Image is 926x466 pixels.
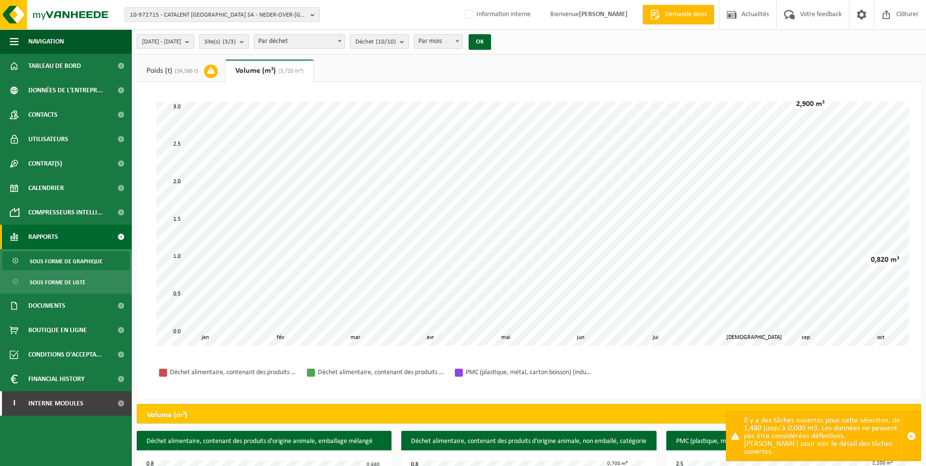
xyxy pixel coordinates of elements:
[28,294,65,318] span: Documents
[28,29,64,54] span: Navigation
[137,60,225,82] a: Poids (t)
[414,35,462,48] span: Par mois
[10,391,19,416] span: I
[28,54,81,78] span: Tableau de bord
[318,366,445,379] div: Déchet alimentaire, contenant des produits d'origine animale, non emballé, catégorie 3
[642,5,714,24] a: Demande devis
[28,78,103,103] span: Données de l'entrepr...
[28,151,62,176] span: Contrat(s)
[124,7,320,22] button: 10-972715 - CATALENT [GEOGRAPHIC_DATA] SA - NEDER-OVER-[GEOGRAPHIC_DATA]
[2,252,129,270] a: Sous forme de graphique
[463,7,531,22] label: Information interne
[254,35,345,48] span: Par déchet
[662,10,709,20] span: Demande devis
[142,35,181,49] span: [DATE] - [DATE]
[28,342,102,367] span: Conditions d'accepta...
[199,34,249,49] button: Site(s)(3/3)
[130,8,307,22] span: 10-972715 - CATALENT [GEOGRAPHIC_DATA] SA - NEDER-OVER-[GEOGRAPHIC_DATA]
[28,103,58,127] span: Contacts
[666,431,921,452] h3: PMC (plastique, métal, carton boisson) (industriel)
[2,273,129,291] a: Sous forme de liste
[223,39,236,45] count: (3/3)
[868,255,902,265] div: 0,820 m³
[28,367,84,391] span: Financial History
[172,68,198,74] span: (34,586 t)
[28,318,87,342] span: Boutique en ligne
[414,34,463,49] span: Par mois
[744,412,902,461] div: Il y a des tâches ouvertes pour cette sélection, de 1,480 jusqu'à 0,000 m3. Les données ne peuven...
[28,176,64,200] span: Calendrier
[794,99,827,109] div: 2,900 m³
[350,34,409,49] button: Déchet(10/10)
[30,252,103,271] span: Sous forme de graphique
[137,34,194,49] button: [DATE] - [DATE]
[170,366,297,379] div: Déchet alimentaire, contenant des produits d'origine animale, emballage mélangé (sans verre), cat 3
[226,60,313,82] a: Volume (m³)
[28,391,83,416] span: Interne modules
[466,366,593,379] div: PMC (plastique, métal, carton boisson) (industriel)
[276,68,304,74] span: (3,720 m³)
[137,404,197,426] h2: Volume (m³)
[137,431,391,464] h3: Déchet alimentaire, contenant des produits d'origine animale, emballage mélangé (sans verre), cat 3
[28,225,58,249] span: Rapports
[205,35,236,49] span: Site(s)
[401,431,656,464] h3: Déchet alimentaire, contenant des produits d'origine animale, non emballé, catégorie 3
[254,34,345,49] span: Par déchet
[30,273,85,292] span: Sous forme de liste
[28,200,103,225] span: Compresseurs intelli...
[376,39,396,45] count: (10/10)
[28,127,68,151] span: Utilisateurs
[579,11,628,18] strong: [PERSON_NAME]
[355,35,396,49] span: Déchet
[469,34,491,50] button: OK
